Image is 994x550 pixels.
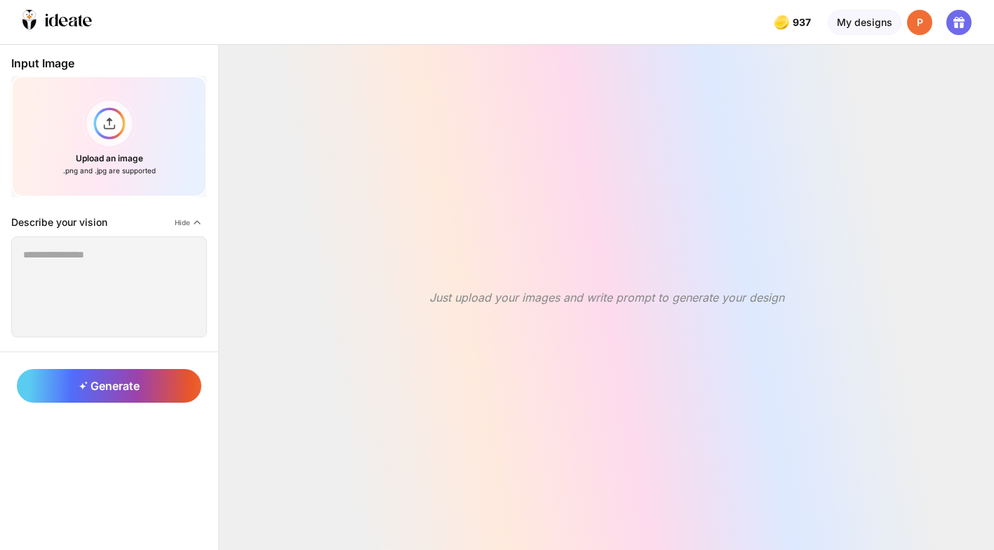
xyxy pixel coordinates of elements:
[793,17,814,28] span: 937
[828,10,901,35] div: My designs
[79,379,140,393] span: Generate
[907,10,932,35] div: P
[11,216,107,228] div: Describe your vision
[11,56,207,70] div: Input Image
[429,290,784,304] div: Just upload your images and write prompt to generate your design
[175,218,190,227] span: Hide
